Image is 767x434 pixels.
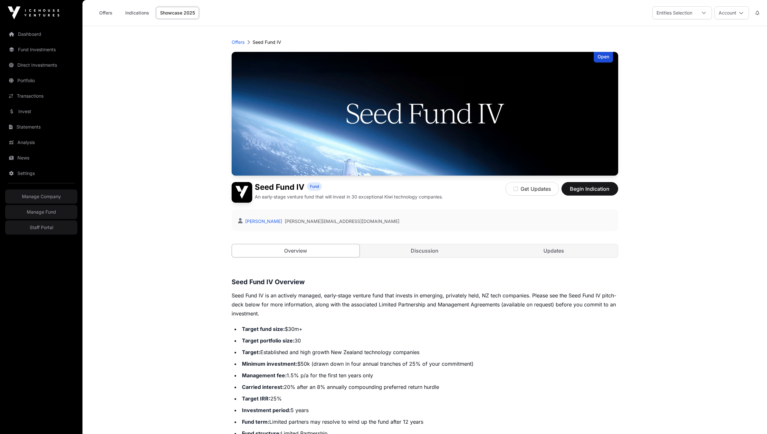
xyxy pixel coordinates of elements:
[242,349,260,355] strong: Target:
[240,382,618,391] li: 20% after an 8% annually compounding preferred return hurdle
[242,326,285,332] strong: Target fund size:
[653,7,696,19] div: Entities Selection
[244,218,282,224] a: [PERSON_NAME]
[242,361,297,367] strong: Minimum investment:
[5,189,77,204] a: Manage Company
[232,291,618,318] p: Seed Fund IV is an actively managed, early-stage venture fund that invests in emerging, privately...
[232,244,618,257] nav: Tabs
[156,7,199,19] a: Showcase 2025
[240,348,618,357] li: Established and high growth New Zealand technology companies
[5,166,77,180] a: Settings
[232,277,618,287] h3: Seed Fund IV Overview
[232,39,244,45] a: Offers
[5,43,77,57] a: Fund Investments
[240,324,618,333] li: $30m+
[5,73,77,88] a: Portfolio
[5,89,77,103] a: Transactions
[5,58,77,72] a: Direct Investments
[5,135,77,149] a: Analysis
[8,6,59,19] img: Icehouse Ventures Logo
[242,395,270,402] strong: Target IRR:
[121,7,153,19] a: Indications
[232,182,252,203] img: Seed Fund IV
[490,244,618,257] a: Updates
[5,27,77,41] a: Dashboard
[253,39,281,45] p: Seed Fund IV
[242,419,269,425] strong: Fund term:
[561,188,618,195] a: Begin Indication
[714,6,749,19] button: Account
[240,394,618,403] li: 25%
[232,52,618,176] img: Seed Fund IV
[232,244,360,257] a: Overview
[5,151,77,165] a: News
[285,218,399,225] a: [PERSON_NAME][EMAIL_ADDRESS][DOMAIN_NAME]
[240,417,618,426] li: Limited partners may resolve to wind up the fund after 12 years
[242,407,291,413] strong: Investment period:
[570,185,610,193] span: Begin Indication
[240,371,618,380] li: 1.5% p/a for the first ten years only
[5,120,77,134] a: Statements
[240,336,618,345] li: 30
[242,337,294,344] strong: Target portfolio size:
[5,220,77,235] a: Staff Portal
[242,384,284,390] strong: Carried interest:
[93,7,119,19] a: Offers
[5,104,77,119] a: Invest
[594,52,613,63] div: Open
[240,359,618,368] li: $50k (drawn down in four annual tranches of 25% of your commitment)
[255,182,304,192] h1: Seed Fund IV
[310,184,319,189] span: Fund
[505,182,559,196] button: Get Updates
[361,244,489,257] a: Discussion
[5,205,77,219] a: Manage Fund
[255,194,443,200] p: An early-stage venture fund that will invest in 30 exceptional Kiwi technology companies.
[240,406,618,415] li: 5 years
[561,182,618,196] button: Begin Indication
[242,372,287,379] strong: Management fee:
